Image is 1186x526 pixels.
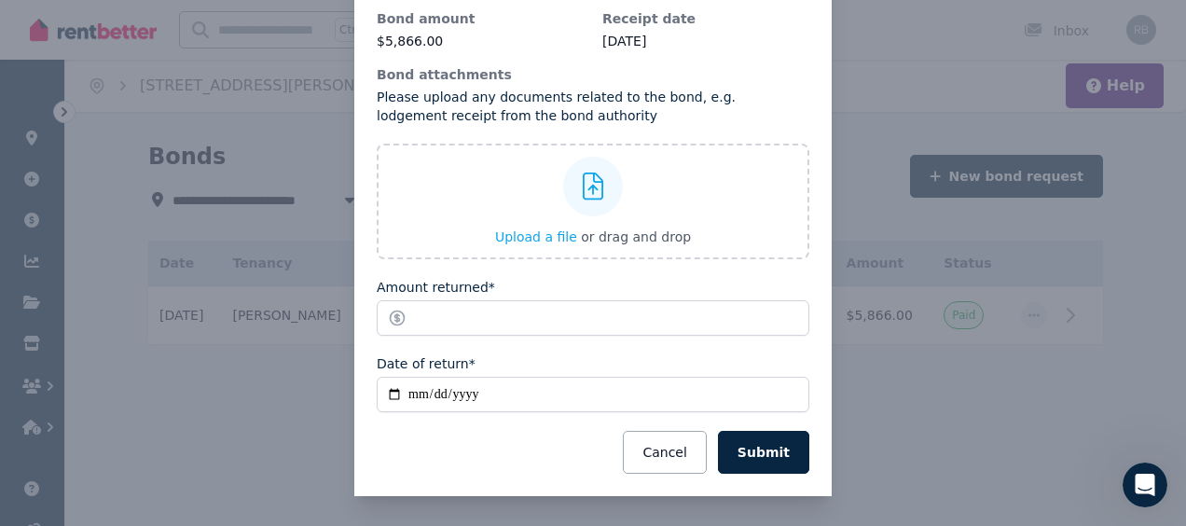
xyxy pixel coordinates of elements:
div: Close [596,7,629,41]
dd: [DATE] [602,32,809,50]
label: Amount returned* [377,278,495,297]
button: Upload a file or drag and drop [495,228,691,246]
span: Upload a file [495,229,577,244]
button: Cancel [623,431,706,474]
div: Did this answer your question? [22,314,619,335]
span: 😐 [307,333,334,370]
dt: Bond amount [377,9,584,28]
span: 😃 [355,333,382,370]
dt: Bond attachments [377,65,809,84]
p: Please upload any documents related to the bond, e.g. lodgement receipt from the bond authority [377,88,809,125]
span: smiley reaction [345,333,393,370]
label: Date of return* [377,354,476,373]
span: 😞 [258,333,285,370]
a: Open in help center [246,394,395,408]
span: neutral face reaction [296,333,345,370]
p: $5,866.00 [377,32,584,50]
span: or drag and drop [581,229,691,244]
span: disappointed reaction [248,333,296,370]
iframe: Intercom live chat [1123,463,1167,507]
button: Collapse window [560,7,596,43]
dt: Receipt date [602,9,809,28]
button: go back [12,7,48,43]
button: Submit [718,431,809,474]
